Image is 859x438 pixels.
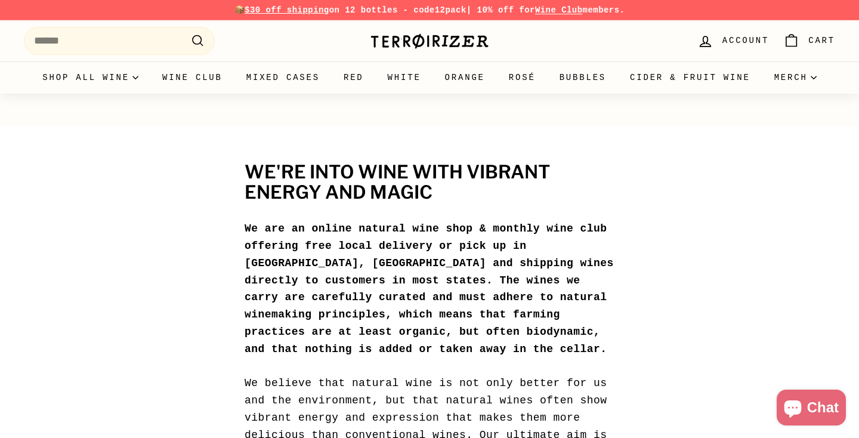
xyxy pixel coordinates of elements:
[245,223,614,355] strong: We are an online natural wine shop & monthly wine club offering free local delivery or pick up in...
[776,23,842,58] a: Cart
[24,4,835,17] p: 📦 on 12 bottles - code | 10% off for members.
[332,61,376,94] a: Red
[762,61,829,94] summary: Merch
[150,61,234,94] a: Wine Club
[433,61,497,94] a: Orange
[245,5,329,15] span: $30 off shipping
[690,23,776,58] a: Account
[773,390,849,428] inbox-online-store-chat: Shopify online store chat
[722,34,769,47] span: Account
[376,61,433,94] a: White
[548,61,618,94] a: Bubbles
[535,5,583,15] a: Wine Club
[30,61,150,94] summary: Shop all wine
[245,162,614,202] h2: we're into wine with vibrant energy and magic
[497,61,548,94] a: Rosé
[435,5,466,15] strong: 12pack
[234,61,332,94] a: Mixed Cases
[618,61,762,94] a: Cider & Fruit Wine
[808,34,835,47] span: Cart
